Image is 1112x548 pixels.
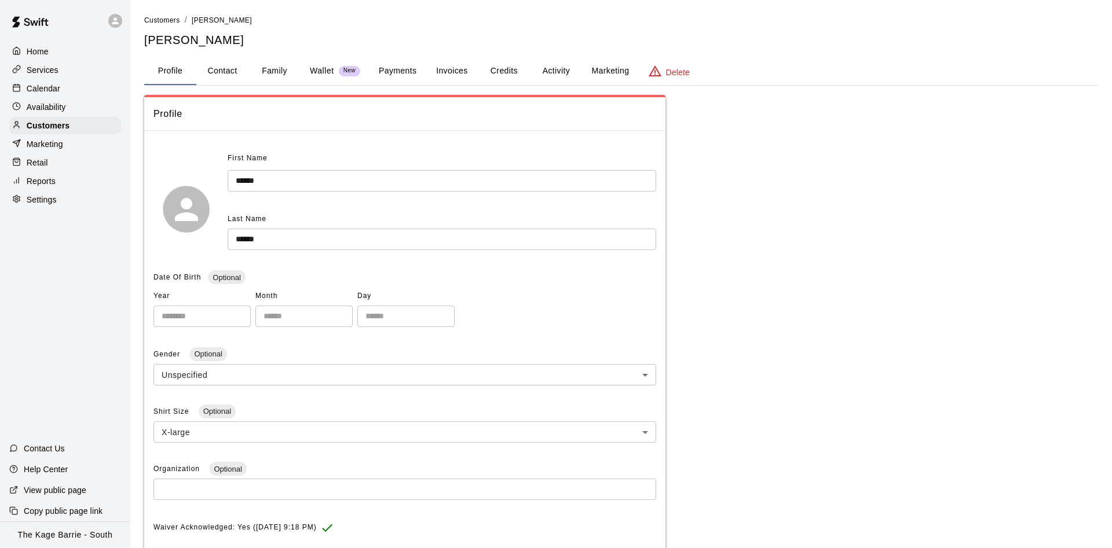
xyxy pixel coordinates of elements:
button: Activity [530,57,582,85]
a: Availability [9,98,121,116]
span: Date Of Birth [153,273,201,281]
button: Payments [370,57,426,85]
a: Customers [144,15,180,24]
p: Customers [27,120,69,131]
span: [PERSON_NAME] [192,16,252,24]
h5: [PERSON_NAME] [144,32,1098,48]
a: Retail [9,154,121,171]
span: Optional [189,350,226,358]
button: Marketing [582,57,638,85]
span: Optional [199,407,236,415]
span: Month [255,287,353,306]
p: Contact Us [24,443,65,454]
span: New [339,67,360,75]
a: Services [9,61,121,79]
span: Day [357,287,455,306]
button: Credits [478,57,530,85]
a: Customers [9,117,121,134]
button: Invoices [426,57,478,85]
button: Contact [196,57,248,85]
p: Calendar [27,83,60,94]
a: Settings [9,191,121,208]
span: Optional [209,465,246,473]
span: Organization [153,465,202,473]
a: Home [9,43,121,60]
div: X-large [153,421,656,443]
span: Shirt Size [153,407,192,415]
span: Optional [208,273,245,282]
a: Calendar [9,80,121,97]
p: The Kage Barrie - South [18,529,113,541]
p: Delete [666,67,690,78]
span: Gender [153,350,182,358]
button: Family [248,57,301,85]
a: Reports [9,172,121,190]
p: View public page [24,484,86,496]
span: First Name [228,149,268,168]
p: Help Center [24,464,68,475]
li: / [185,14,187,26]
p: Wallet [310,65,334,77]
span: Last Name [228,215,266,223]
p: Home [27,46,49,57]
span: Profile [153,106,656,122]
p: Reports [27,175,56,187]
p: Settings [27,194,57,205]
p: Services [27,64,58,76]
span: Customers [144,16,180,24]
p: Copy public page link [24,505,103,517]
div: basic tabs example [144,57,1098,85]
span: Year [153,287,251,306]
span: Waiver Acknowledged: Yes ([DATE] 9:18 PM) [153,518,317,537]
nav: breadcrumb [144,14,1098,27]
p: Availability [27,101,66,113]
button: Profile [144,57,196,85]
p: Retail [27,157,48,168]
a: Marketing [9,135,121,153]
div: Unspecified [153,364,656,385]
p: Marketing [27,138,63,150]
